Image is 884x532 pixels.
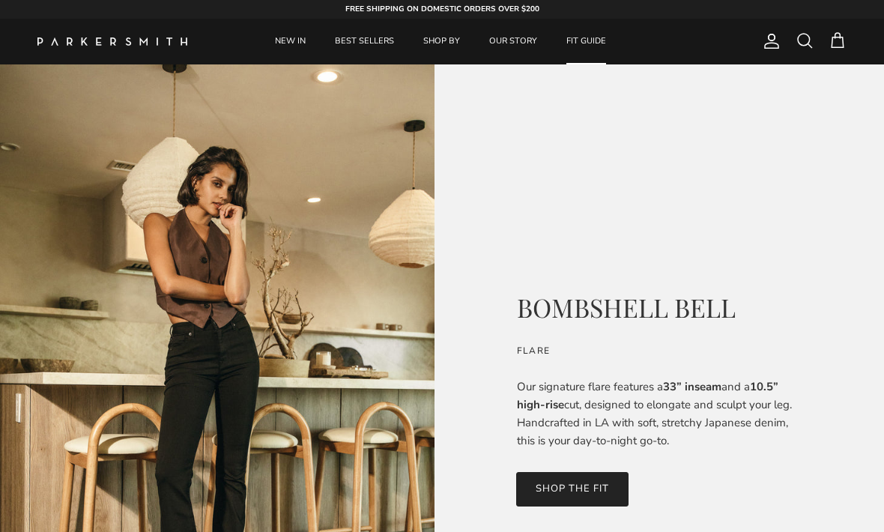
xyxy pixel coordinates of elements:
strong: FREE SHIPPING ON DOMESTIC ORDERS OVER $200 [345,4,539,14]
p: Our signature flare features a and a cut, designed to elongate and sculpt your leg. Handcrafted i... [517,378,802,450]
a: Account [757,32,781,50]
a: SHOP BY [410,19,473,64]
div: Primary [223,19,658,64]
div: FLARE [517,345,802,357]
a: SHOP THE FIT [516,472,629,507]
a: NEW IN [261,19,319,64]
strong: 33” inseam [663,379,721,394]
a: FIT GUIDE [553,19,620,64]
strong: 10.5” high-rise [517,379,778,412]
a: BEST SELLERS [321,19,408,64]
h2: BOMBSHELL BELL [517,292,802,323]
a: OUR STORY [476,19,551,64]
img: Parker Smith [37,37,187,46]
